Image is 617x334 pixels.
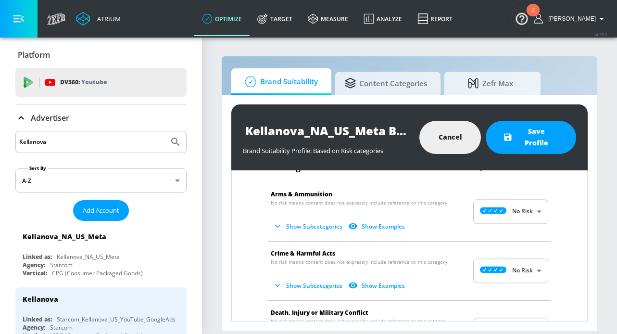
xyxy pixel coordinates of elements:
[15,168,187,193] div: A-Z
[81,77,107,87] p: Youtube
[594,32,607,37] span: v 4.28.0
[512,207,533,216] p: No Risk
[271,308,368,317] span: Death, Injury or Military Conflict
[57,315,176,323] div: Starcom_Kellanova_US_YouTube_GoogleAds
[27,165,48,171] label: Sort By
[271,258,449,266] span: No risk means content does not expressly include reference to this category.
[23,323,45,332] div: Agency:
[243,141,410,155] div: Brand Suitability Profile: Based on Risk categories
[23,315,52,323] div: Linked as:
[23,253,52,261] div: Linked as:
[271,278,346,294] button: Show Subcategories
[419,121,480,154] button: Cancel
[18,50,50,60] p: Platform
[346,218,409,234] button: Show Examples
[50,261,73,269] div: Starcom
[439,131,461,143] span: Cancel
[15,68,187,97] div: DV360: Youtube
[531,10,535,23] div: 2
[508,5,535,32] button: Open Resource Center, 2 new notifications
[15,41,187,68] div: Platform
[454,72,527,95] span: Zefr Max
[15,225,187,280] div: Kellanova_NA_US_MetaLinked as:Kellanova_NA_US_MetaAgency:StarcomVertical:CPG (Consumer Packaged G...
[23,261,45,269] div: Agency:
[534,13,607,25] button: [PERSON_NAME]
[23,295,58,304] div: Kellanova
[50,323,73,332] div: Starcom
[271,199,449,206] span: No risk means content does not expressly include reference to this category.
[271,218,346,234] button: Show Subcategories
[505,126,557,149] span: Save Profile
[241,70,318,93] span: Brand Suitability
[57,253,120,261] div: Kellanova_NA_US_Meta
[93,14,121,23] div: Atrium
[76,12,121,26] a: Atrium
[60,77,107,88] p: DV360:
[356,1,410,36] a: Analyze
[73,200,129,221] button: Add Account
[52,269,143,277] div: CPG (Consumer Packaged Goods)
[512,267,533,275] p: No Risk
[271,318,449,325] span: No risk means content does not expressly include reference to this category.
[410,1,460,36] a: Report
[19,136,165,148] input: Search by name
[23,269,47,277] div: Vertical:
[31,113,69,123] p: Advertiser
[345,72,427,95] span: Content Categories
[15,104,187,131] div: Advertiser
[23,232,106,241] div: Kellanova_NA_US_Meta
[83,205,119,216] span: Add Account
[194,1,250,36] a: optimize
[271,190,332,198] span: Arms & Ammunition
[250,1,300,36] a: Target
[300,1,356,36] a: measure
[271,249,335,257] span: Crime & Harmful Acts
[486,121,576,154] button: Save Profile
[346,278,409,294] button: Show Examples
[165,131,186,153] button: Submit Search
[544,15,596,22] span: login as: jen.breen@zefr.com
